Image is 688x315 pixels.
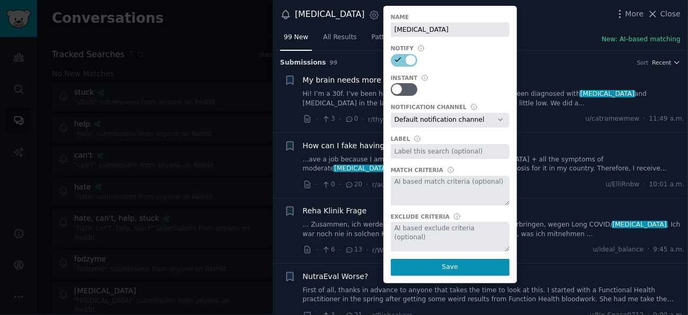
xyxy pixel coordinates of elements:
[339,245,341,256] span: ·
[280,58,326,68] span: Submission s
[303,220,685,239] a: ... Zusammen, ich werde bald einen Monat in einer Reha-Klinik verbringen, wegen Long COVID/[MEDIC...
[362,114,364,125] span: ·
[391,166,443,174] div: Match Criteria
[303,205,367,217] a: Reha Klinik Frage
[391,144,510,159] input: Label this search (optional)
[602,35,681,44] button: New: AI-based matching
[391,22,510,37] input: Name this search
[614,8,644,20] button: More
[321,114,335,124] span: 3
[593,245,644,255] span: u/ideal_balance
[637,59,649,66] div: Sort
[644,114,646,124] span: ·
[339,179,341,190] span: ·
[612,221,668,228] span: [MEDICAL_DATA]
[391,103,467,111] div: Notification Channel
[316,179,318,190] span: ·
[323,33,356,42] span: All Results
[647,245,649,255] span: ·
[391,44,414,52] div: Notify
[319,29,360,51] a: All Results
[652,59,681,66] button: Recent
[606,180,640,190] span: u/ElliRnbw
[303,89,685,108] a: Hi! I’m a 30f. I’ve been having a lot of health problems, and I’ve been diagnosed with[MEDICAL_DA...
[391,74,418,82] div: Instant
[330,59,338,66] span: 99
[391,259,510,276] button: Save
[372,181,399,188] span: r/autism
[321,180,335,190] span: 0
[366,245,368,256] span: ·
[280,29,312,51] a: 99 New
[649,180,684,190] span: 10:01 a.m.
[366,179,368,190] span: ·
[316,245,318,256] span: ·
[316,114,318,125] span: ·
[626,8,644,20] span: More
[368,116,416,123] span: r/thyroidhealth
[303,140,488,151] a: How can I fake having a job as a disabled person?
[333,165,389,172] span: [MEDICAL_DATA]
[303,75,408,86] a: My brain needs more details
[652,59,671,66] span: Recent
[345,180,362,190] span: 20
[649,114,684,124] span: 11:49 a.m.
[303,271,369,282] a: NutraEval Worse?
[295,8,365,21] div: [MEDICAL_DATA]
[660,8,681,20] span: Close
[585,114,639,124] span: u/catramewmew
[345,245,362,255] span: 13
[647,8,681,20] button: Close
[372,33,398,42] span: Patterns
[372,247,410,254] span: r/Weibsvolk
[284,33,308,42] span: 99 New
[644,180,646,190] span: ·
[579,90,636,97] span: [MEDICAL_DATA]
[345,114,358,124] span: 0
[391,213,450,220] div: Exclude Criteria
[303,155,685,174] a: ...ave a job because I am disabled. I have diagnosed [MEDICAL_DATA] + all the symptoms of moderat...
[391,135,410,142] div: Label
[653,245,684,255] span: 9:45 a.m.
[321,245,335,255] span: 6
[391,13,409,21] div: Name
[303,286,685,304] a: First of all, thanks in advance to anyone that takes the time to look at this. I started with a F...
[339,114,341,125] span: ·
[368,29,402,51] a: Patterns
